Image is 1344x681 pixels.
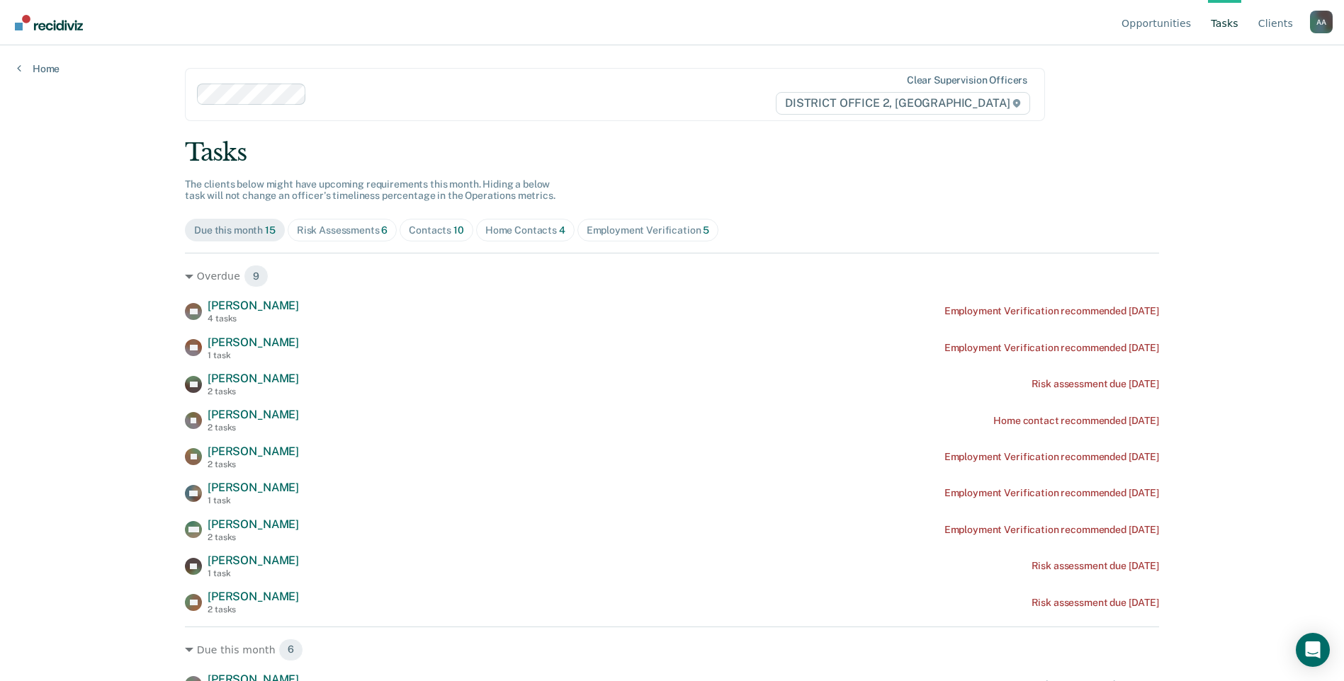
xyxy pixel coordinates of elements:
[208,517,299,531] span: [PERSON_NAME]
[185,178,555,202] span: The clients below might have upcoming requirements this month. Hiding a below task will not chang...
[208,496,299,505] div: 1 task
[559,224,565,236] span: 4
[17,62,60,75] a: Home
[208,568,299,578] div: 1 task
[208,459,299,469] div: 2 tasks
[944,524,1159,536] div: Employment Verification recommended [DATE]
[208,554,299,567] span: [PERSON_NAME]
[278,639,303,661] span: 6
[208,445,299,458] span: [PERSON_NAME]
[1310,11,1333,33] div: A A
[185,265,1159,287] div: Overdue 9
[208,336,299,349] span: [PERSON_NAME]
[381,224,388,236] span: 6
[208,590,299,603] span: [PERSON_NAME]
[944,451,1159,463] div: Employment Verification recommended [DATE]
[409,224,464,236] div: Contacts
[208,387,299,396] div: 2 tasks
[1032,597,1159,609] div: Risk assessment due [DATE]
[208,350,299,360] div: 1 task
[208,299,299,312] span: [PERSON_NAME]
[265,224,276,236] span: 15
[185,639,1159,661] div: Due this month 6
[944,342,1159,354] div: Employment Verification recommended [DATE]
[453,224,464,236] span: 10
[244,265,269,287] span: 9
[485,224,565,236] div: Home Contacts
[208,605,299,614] div: 2 tasks
[944,305,1159,317] div: Employment Verification recommended [DATE]
[587,224,710,236] div: Employment Verification
[185,138,1159,167] div: Tasks
[1310,11,1333,33] button: Profile dropdown button
[208,481,299,494] span: [PERSON_NAME]
[944,487,1159,499] div: Employment Verification recommended [DATE]
[907,74,1027,86] div: Clear supervision officers
[208,423,299,433] div: 2 tasks
[297,224,388,236] div: Risk Assessments
[194,224,276,236] div: Due this month
[208,408,299,421] span: [PERSON_NAME]
[208,372,299,385] span: [PERSON_NAME]
[993,415,1159,427] div: Home contact recommended [DATE]
[776,92,1030,115] span: DISTRICT OFFICE 2, [GEOGRAPHIC_DATA]
[1032,560,1159,572] div: Risk assessment due [DATE]
[1296,633,1330,667] div: Open Intercom Messenger
[15,15,83,30] img: Recidiviz
[1032,378,1159,390] div: Risk assessment due [DATE]
[703,224,709,236] span: 5
[208,314,299,324] div: 4 tasks
[208,532,299,542] div: 2 tasks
